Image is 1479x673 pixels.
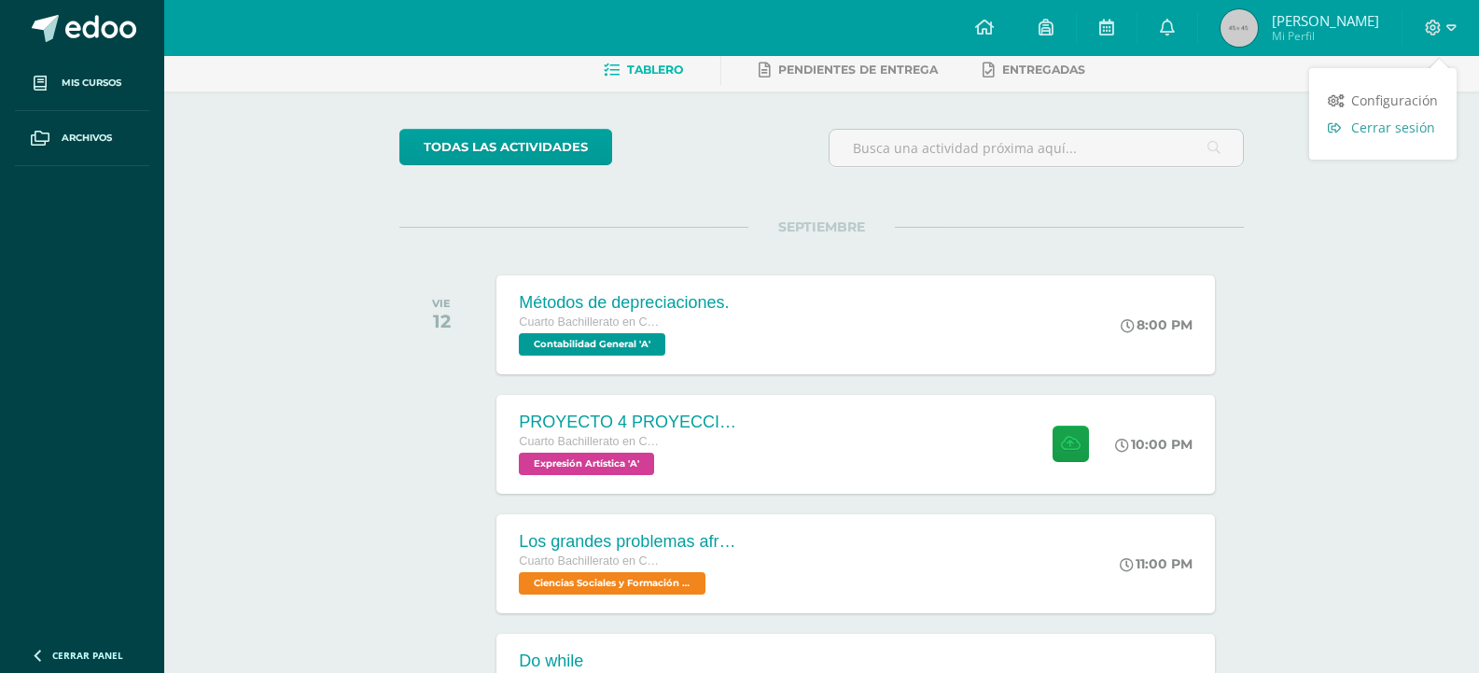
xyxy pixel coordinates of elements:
a: Entregadas [983,55,1085,85]
span: SEPTIEMBRE [748,218,895,235]
div: 10:00 PM [1115,436,1193,453]
a: Cerrar sesión [1309,114,1457,141]
a: Tablero [604,55,683,85]
a: Mis cursos [15,56,149,111]
div: 11:00 PM [1120,555,1193,572]
div: 8:00 PM [1121,316,1193,333]
span: Ciencias Sociales y Formación Ciudadana 'A' [519,572,705,595]
span: Tablero [627,63,683,77]
div: PROYECTO 4 PROYECCION 2 [519,413,743,432]
span: Contabilidad General 'A' [519,333,665,356]
span: Cuarto Bachillerato en CCLL con Orientación en Computación [519,554,659,568]
img: 45x45 [1221,9,1258,47]
div: Métodos de depreciaciones. [519,293,729,313]
span: Mis cursos [62,76,121,91]
input: Busca una actividad próxima aquí... [830,130,1243,166]
span: Cuarto Bachillerato en CCLL con Orientación en Computación [519,315,659,329]
span: Cerrar sesión [1351,119,1435,136]
span: Configuración [1351,91,1438,109]
a: todas las Actividades [399,129,612,165]
div: Do while [519,652,659,671]
span: Entregadas [1002,63,1085,77]
div: Los grandes problemas afrontados [519,532,743,552]
div: 12 [432,310,451,332]
a: Configuración [1309,87,1457,114]
span: Archivos [62,131,112,146]
a: Pendientes de entrega [759,55,938,85]
span: Expresión Artística 'A' [519,453,654,475]
div: VIE [432,297,451,310]
span: Pendientes de entrega [778,63,938,77]
span: Mi Perfil [1272,28,1379,44]
span: [PERSON_NAME] [1272,11,1379,30]
span: Cuarto Bachillerato en CCLL con Orientación en Computación [519,435,659,448]
a: Archivos [15,111,149,166]
span: Cerrar panel [52,649,123,662]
